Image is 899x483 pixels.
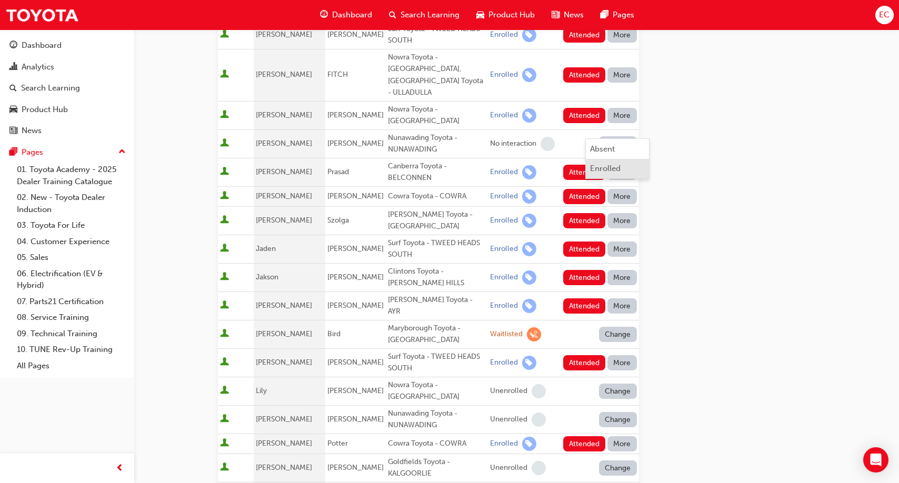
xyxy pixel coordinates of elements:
[381,4,468,26] a: search-iconSearch Learning
[327,301,384,310] span: [PERSON_NAME]
[522,28,536,42] span: learningRecordVerb_ENROLL-icon
[327,439,348,448] span: Potter
[220,438,229,449] span: User is active
[522,189,536,204] span: learningRecordVerb_ENROLL-icon
[607,270,637,285] button: More
[599,136,637,152] button: Change
[327,244,384,253] span: [PERSON_NAME]
[4,121,130,140] a: News
[488,9,535,21] span: Product Hub
[5,3,79,27] a: Trak
[22,146,43,158] div: Pages
[388,237,486,261] div: Surf Toyota - TWEED HEADS SOUTH
[490,301,518,311] div: Enrolled
[13,266,130,294] a: 06. Electrification (EV & Hybrid)
[522,299,536,313] span: learningRecordVerb_ENROLL-icon
[388,160,486,184] div: Canberra Toyota - BELCONNEN
[13,294,130,310] a: 07. Parts21 Certification
[4,34,130,143] button: DashboardAnalyticsSearch LearningProduct HubNews
[563,298,606,314] button: Attended
[220,138,229,149] span: User is active
[490,273,518,283] div: Enrolled
[13,249,130,266] a: 05. Sales
[327,358,384,367] span: [PERSON_NAME]
[476,8,484,22] span: car-icon
[563,436,606,451] button: Attended
[220,69,229,80] span: User is active
[607,189,637,204] button: More
[490,244,518,254] div: Enrolled
[863,447,888,472] div: Open Intercom Messenger
[401,9,460,21] span: Search Learning
[563,355,606,370] button: Attended
[312,4,381,26] a: guage-iconDashboard
[4,78,130,98] a: Search Learning
[256,192,312,200] span: [PERSON_NAME]
[118,145,126,159] span: up-icon
[522,437,536,451] span: learningRecordVerb_ENROLL-icon
[490,386,527,396] div: Unenrolled
[388,408,486,431] div: Nunawading Toyota - NUNAWADING
[490,167,518,177] div: Enrolled
[220,357,229,368] span: User is active
[563,27,606,43] button: Attended
[607,355,637,370] button: More
[527,327,541,341] span: learningRecordVerb_WAITLIST-icon
[522,214,536,228] span: learningRecordVerb_ENROLL-icon
[220,414,229,425] span: User is active
[220,215,229,226] span: User is active
[563,213,606,228] button: Attended
[607,213,637,228] button: More
[13,309,130,326] a: 08. Service Training
[327,329,341,338] span: Bird
[388,438,486,450] div: Cowra Toyota - COWRA
[522,108,536,123] span: learningRecordVerb_ENROLL-icon
[490,70,518,80] div: Enrolled
[543,4,592,26] a: news-iconNews
[13,217,130,234] a: 03. Toyota For Life
[256,139,312,148] span: [PERSON_NAME]
[522,165,536,179] span: learningRecordVerb_ENROLL-icon
[590,143,615,155] div: Absent
[256,273,278,281] span: Jakson
[564,9,584,21] span: News
[563,165,606,180] button: Attended
[256,463,312,472] span: [PERSON_NAME]
[327,216,349,225] span: Szolga
[490,329,523,339] div: Waitlisted
[256,167,312,176] span: [PERSON_NAME]
[9,148,17,157] span: pages-icon
[490,192,518,202] div: Enrolled
[220,191,229,202] span: User is active
[599,412,637,427] button: Change
[256,110,312,119] span: [PERSON_NAME]
[256,30,312,39] span: [PERSON_NAME]
[586,159,649,179] button: Enrolled
[388,351,486,375] div: Surf Toyota - TWEED HEADS SOUTH
[388,104,486,127] div: Nowra Toyota - [GEOGRAPHIC_DATA]
[220,29,229,40] span: User is active
[563,241,606,257] button: Attended
[607,436,637,451] button: More
[220,110,229,120] span: User is active
[13,341,130,358] a: 10. TUNE Rev-Up Training
[327,30,384,39] span: [PERSON_NAME]
[22,104,68,116] div: Product Hub
[541,137,555,151] span: learningRecordVerb_NONE-icon
[468,4,543,26] a: car-iconProduct Hub
[388,323,486,346] div: Maryborough Toyota - [GEOGRAPHIC_DATA]
[22,39,62,52] div: Dashboard
[220,462,229,473] span: User is active
[22,125,42,137] div: News
[9,41,17,51] span: guage-icon
[599,327,637,342] button: Change
[879,9,890,21] span: EC
[4,143,130,162] button: Pages
[388,190,486,203] div: Cowra Toyota - COWRA
[220,244,229,254] span: User is active
[327,386,384,395] span: [PERSON_NAME]
[256,329,312,338] span: [PERSON_NAME]
[220,329,229,339] span: User is active
[332,9,372,21] span: Dashboard
[522,242,536,256] span: learningRecordVerb_ENROLL-icon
